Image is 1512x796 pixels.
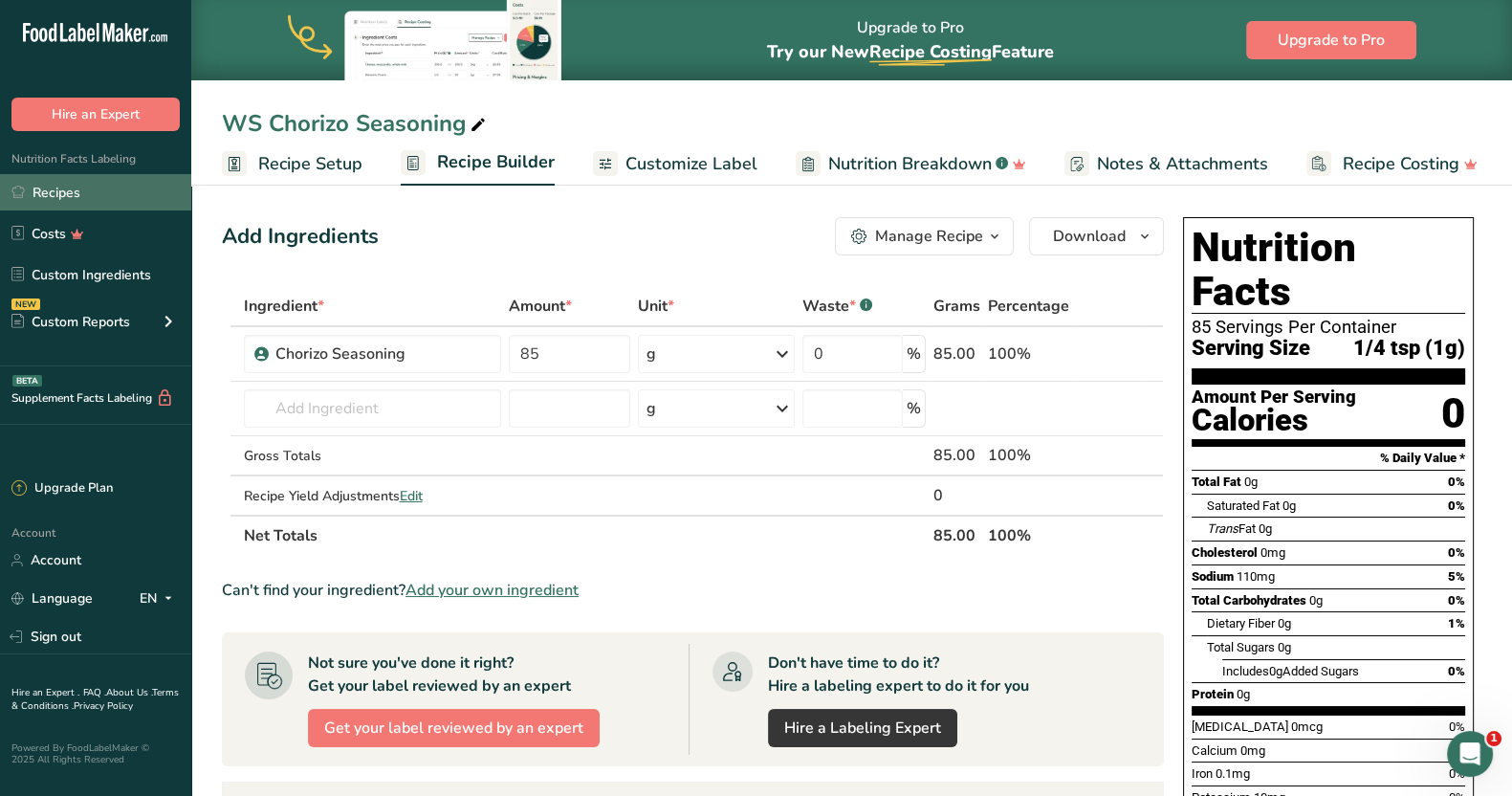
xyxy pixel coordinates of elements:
[140,587,180,610] div: EN
[1192,226,1465,314] h1: Nutrition Facts
[1448,616,1465,630] span: 1%
[1064,143,1268,186] a: Notes & Attachments
[106,686,152,699] a: About Us .
[244,446,501,466] div: Gross Totals
[988,444,1073,467] div: 100%
[1192,687,1234,701] span: Protein
[875,225,983,248] div: Manage Recipe
[1278,29,1385,52] span: Upgrade to Pro
[1192,743,1238,758] span: Calcium
[12,375,42,387] div: BETA
[1192,318,1465,337] div: 85 Servings Per Container
[401,141,555,187] a: Recipe Builder
[1448,593,1465,608] span: 0%
[244,389,501,428] input: Add Ingredient
[1278,640,1291,654] span: 0g
[796,143,1026,186] a: Nutrition Breakdown
[11,686,179,713] a: Terms & Conditions .
[1309,593,1323,608] span: 0g
[1448,569,1465,584] span: 5%
[222,221,379,253] div: Add Ingredients
[869,40,992,63] span: Recipe Costing
[1291,719,1323,734] span: 0mcg
[11,298,40,310] div: NEW
[509,295,572,318] span: Amount
[308,709,600,747] button: Get your label reviewed by an expert
[1240,743,1265,758] span: 0mg
[400,487,423,505] span: Edit
[1192,593,1306,608] span: Total Carbohydrates
[1192,719,1288,734] span: [MEDICAL_DATA]
[11,686,79,699] a: Hire an Expert .
[244,295,324,318] span: Ingredient
[1282,498,1296,513] span: 0g
[1207,498,1280,513] span: Saturated Fat
[1192,766,1213,781] span: Iron
[1260,545,1285,560] span: 0mg
[244,486,501,506] div: Recipe Yield Adjustments
[1207,616,1275,630] span: Dietary Fiber
[625,151,757,177] span: Customize Label
[984,515,1077,555] th: 100%
[1448,498,1465,513] span: 0%
[638,295,674,318] span: Unit
[767,40,1054,63] span: Try our New Feature
[1192,407,1356,434] div: Calories
[1447,731,1493,777] iframe: Intercom live chat
[646,343,656,365] div: g
[1192,447,1465,470] section: % Daily Value *
[308,652,571,697] div: Not sure you've done it right? Get your label reviewed by an expert
[1207,640,1275,654] span: Total Sugars
[222,579,1164,602] div: Can't find your ingredient?
[324,717,583,740] span: Get your label reviewed by an expert
[933,444,980,467] div: 85.00
[1029,217,1164,255] button: Download
[1448,475,1465,489] span: 0%
[646,397,656,420] div: g
[1237,569,1275,584] span: 110mg
[405,579,579,602] span: Add your own ingredient
[258,151,362,177] span: Recipe Setup
[933,343,980,365] div: 85.00
[933,295,980,318] span: Grams
[1192,545,1258,560] span: Cholesterol
[1097,151,1268,177] span: Notes & Attachments
[11,582,93,615] a: Language
[768,709,957,747] a: Hire a Labeling Expert
[240,515,930,555] th: Net Totals
[1306,143,1478,186] a: Recipe Costing
[768,652,1029,697] div: Don't have time to do it? Hire a labeling expert to do it for you
[1222,664,1359,678] span: Includes Added Sugars
[437,149,555,175] span: Recipe Builder
[1053,225,1126,248] span: Download
[1192,569,1234,584] span: Sodium
[988,295,1069,318] span: Percentage
[593,143,757,186] a: Customize Label
[1269,664,1282,678] span: 0g
[83,686,106,699] a: FAQ .
[1259,521,1272,536] span: 0g
[1192,475,1241,489] span: Total Fat
[1448,664,1465,678] span: 0%
[835,217,1014,255] button: Manage Recipe
[11,479,113,498] div: Upgrade Plan
[11,742,180,765] div: Powered By FoodLabelMaker © 2025 All Rights Reserved
[275,343,490,365] div: Chorizo Seasoning
[1449,719,1465,734] span: 0%
[1207,521,1256,536] span: Fat
[1486,731,1501,746] span: 1
[1216,766,1250,781] span: 0.1mg
[74,699,133,713] a: Privacy Policy
[222,143,362,186] a: Recipe Setup
[1237,687,1250,701] span: 0g
[1441,388,1465,439] div: 0
[1246,21,1416,59] button: Upgrade to Pro
[1244,475,1258,489] span: 0g
[1192,388,1356,407] div: Amount Per Serving
[11,98,180,131] button: Hire an Expert
[1448,545,1465,560] span: 0%
[222,106,490,141] div: WS Chorizo Seasoning
[1353,337,1465,361] span: 1/4 tsp (1g)
[767,1,1054,80] div: Upgrade to Pro
[1207,521,1238,536] i: Trans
